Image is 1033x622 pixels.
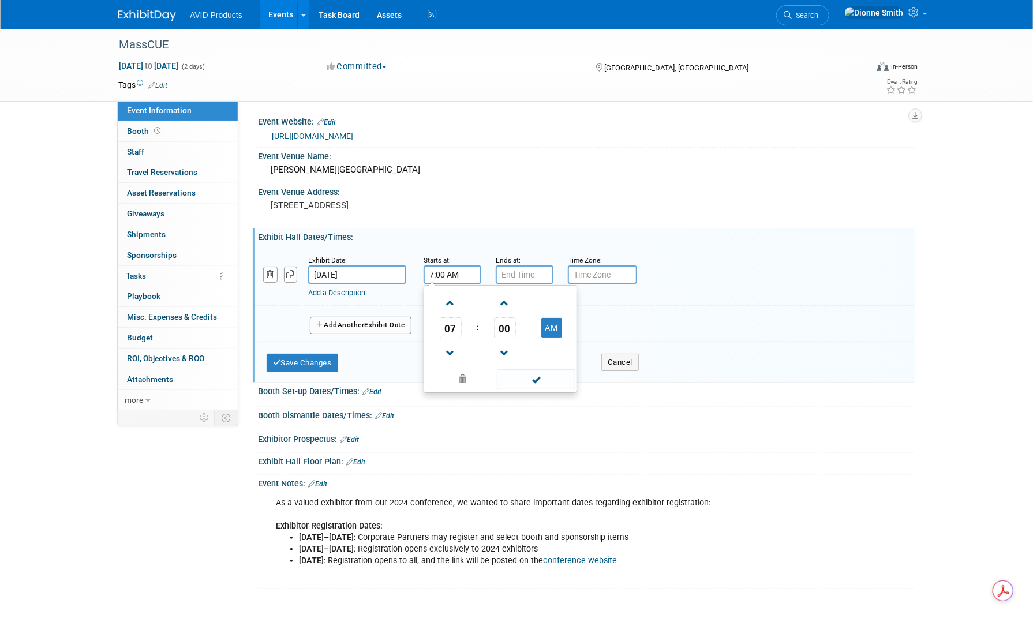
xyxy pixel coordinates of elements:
td: Personalize Event Tab Strip [194,410,215,425]
li: : Registration opens to all, and the link will be posted on the [299,555,781,567]
div: As a valued exhibitor from our 2024 conference, we wanted to share important dates regarding exhi... [268,492,788,584]
td: Toggle Event Tabs [215,410,238,425]
small: Starts at: [424,256,451,264]
small: Exhibit Date: [308,256,347,264]
span: Sponsorships [127,250,177,260]
input: End Time [496,265,553,284]
div: [PERSON_NAME][GEOGRAPHIC_DATA] [267,161,906,179]
b: [DATE]–[DATE] [299,544,354,554]
a: Shipments [118,224,238,245]
small: Time Zone: [568,256,602,264]
div: Event Website: [258,113,915,128]
li: : Corporate Partners may register and select booth and sponsorship items [299,532,781,544]
a: more [118,390,238,410]
span: Booth [127,126,163,136]
td: : [474,317,481,338]
a: Playbook [118,286,238,306]
a: Decrement Hour [440,338,462,368]
a: Event Information [118,100,238,121]
input: Time Zone [568,265,637,284]
span: Shipments [127,230,166,239]
input: Date [308,265,406,284]
span: Staff [127,147,144,156]
div: Event Rating [886,79,917,85]
img: ExhibitDay [118,10,176,21]
a: Staff [118,142,238,162]
a: Giveaways [118,204,238,224]
span: Search [792,11,818,20]
b: [DATE] [299,556,324,565]
a: Booth [118,121,238,141]
a: Travel Reservations [118,162,238,182]
a: Edit [308,480,327,488]
a: Tasks [118,266,238,286]
span: Asset Reservations [127,188,196,197]
a: Edit [340,436,359,444]
a: Attachments [118,369,238,389]
a: Edit [148,81,167,89]
span: AVID Products [190,10,242,20]
a: conference website [543,556,617,565]
span: ROI, Objectives & ROO [127,354,204,363]
span: Attachments [127,374,173,384]
span: Pick Hour [440,317,462,338]
a: Edit [362,388,381,396]
small: Ends at: [496,256,521,264]
a: Sponsorships [118,245,238,265]
div: Booth Set-up Dates/Times: [258,383,915,398]
a: ROI, Objectives & ROO [118,349,238,369]
span: Budget [127,333,153,342]
span: Booth not reserved yet [152,126,163,135]
a: Edit [375,412,394,420]
a: Misc. Expenses & Credits [118,307,238,327]
div: Event Venue Address: [258,183,915,198]
pre: [STREET_ADDRESS] [271,200,519,211]
a: Clear selection [426,372,498,388]
div: Exhibitor Prospectus: [258,430,915,445]
div: Exhibit Hall Dates/Times: [258,228,915,243]
span: to [143,61,154,70]
div: Exhibit Hall Floor Plan: [258,453,915,468]
div: Booth Dismantle Dates/Times: [258,407,915,422]
a: Done [496,372,576,388]
div: Event Venue Name: [258,148,915,162]
button: Save Changes [267,354,338,372]
a: [URL][DOMAIN_NAME] [272,132,353,141]
span: Tasks [126,271,146,280]
span: more [125,395,143,404]
span: Giveaways [127,209,164,218]
img: Dionne Smith [844,6,904,19]
div: Event Notes: [258,475,915,490]
button: Cancel [601,354,639,371]
a: Search [776,5,829,25]
a: Increment Hour [440,288,462,317]
a: Edit [317,118,336,126]
span: Another [338,321,365,329]
span: [DATE] [DATE] [118,61,179,71]
button: AddAnotherExhibit Date [310,317,411,334]
img: Format-Inperson.png [877,62,889,71]
span: Pick Minute [494,317,516,338]
span: Travel Reservations [127,167,197,177]
span: Playbook [127,291,160,301]
a: Add a Description [308,288,365,297]
b: [DATE]–[DATE] [299,533,354,542]
a: Edit [346,458,365,466]
button: AM [541,318,562,338]
span: [GEOGRAPHIC_DATA], [GEOGRAPHIC_DATA] [604,63,748,72]
span: Event Information [127,106,192,115]
button: Committed [323,61,391,73]
a: Asset Reservations [118,183,238,203]
span: (2 days) [181,63,205,70]
b: Exhibitor Registration Dates: [276,521,383,531]
td: Tags [118,79,167,91]
a: Budget [118,328,238,348]
li: : Registration opens exclusively to 2024 exhibitors [299,544,781,555]
input: Start Time [424,265,481,284]
div: MassCUE [115,35,849,55]
span: Misc. Expenses & Credits [127,312,217,321]
a: Decrement Minute [494,338,516,368]
div: In-Person [890,62,918,71]
a: Increment Minute [494,288,516,317]
div: Event Format [799,60,918,77]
